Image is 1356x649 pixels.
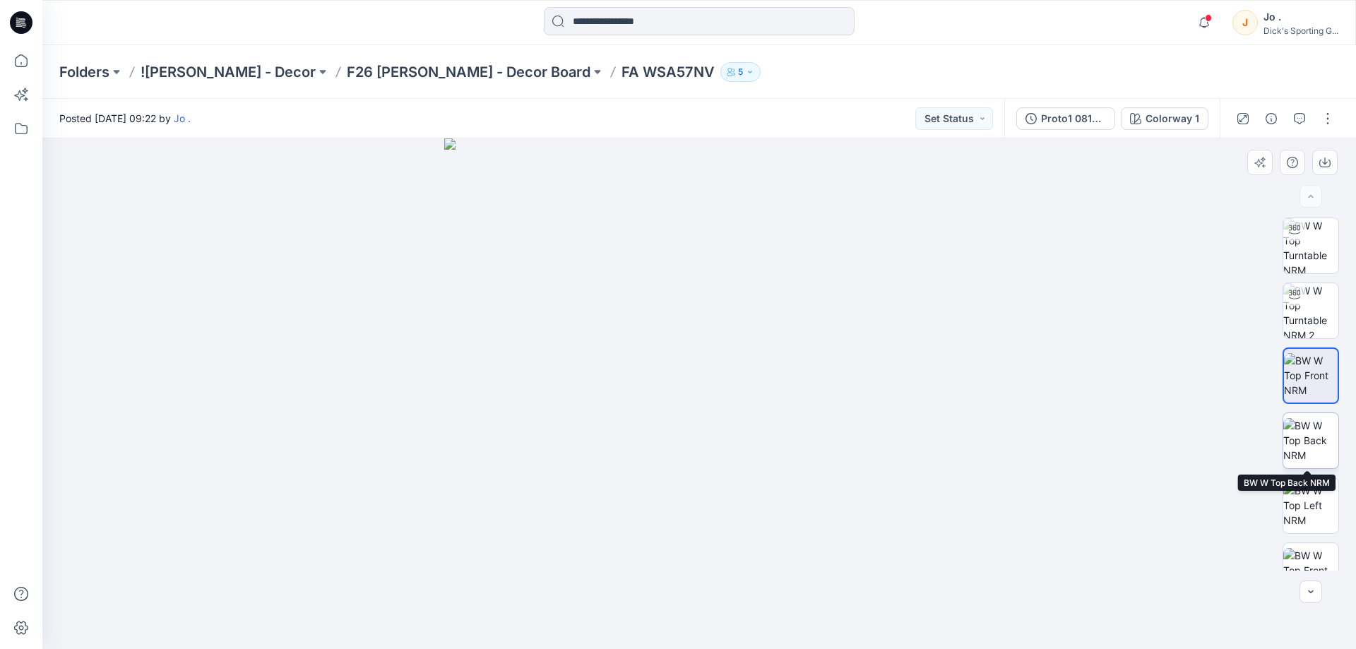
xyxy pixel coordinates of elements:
[1263,25,1338,36] div: Dick's Sporting G...
[1263,8,1338,25] div: Jo .
[59,111,191,126] span: Posted [DATE] 09:22 by
[720,62,761,82] button: 5
[1016,107,1115,130] button: Proto1 081225
[1283,548,1338,593] img: BW W Top Front Chest NRM
[1283,418,1338,463] img: BW W Top Back NRM
[1146,111,1199,126] div: Colorway 1
[1260,107,1283,130] button: Details
[1283,218,1338,273] img: BW W Top Turntable NRM
[1283,483,1338,528] img: BW W Top Left NRM
[1121,107,1208,130] button: Colorway 1
[444,138,955,649] img: eyJhbGciOiJIUzI1NiIsImtpZCI6IjAiLCJzbHQiOiJzZXMiLCJ0eXAiOiJKV1QifQ.eyJkYXRhIjp7InR5cGUiOiJzdG9yYW...
[621,62,715,82] p: FA WSA57NV
[174,112,191,124] a: Jo .
[1041,111,1106,126] div: Proto1 081225
[1232,10,1258,35] div: J
[141,62,316,82] a: ![PERSON_NAME] - Decor
[1283,283,1338,338] img: BW W Top Turntable NRM 2
[738,64,743,80] p: 5
[347,62,590,82] a: F26 [PERSON_NAME] - Decor Board
[1284,353,1338,398] img: BW W Top Front NRM
[59,62,109,82] a: Folders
